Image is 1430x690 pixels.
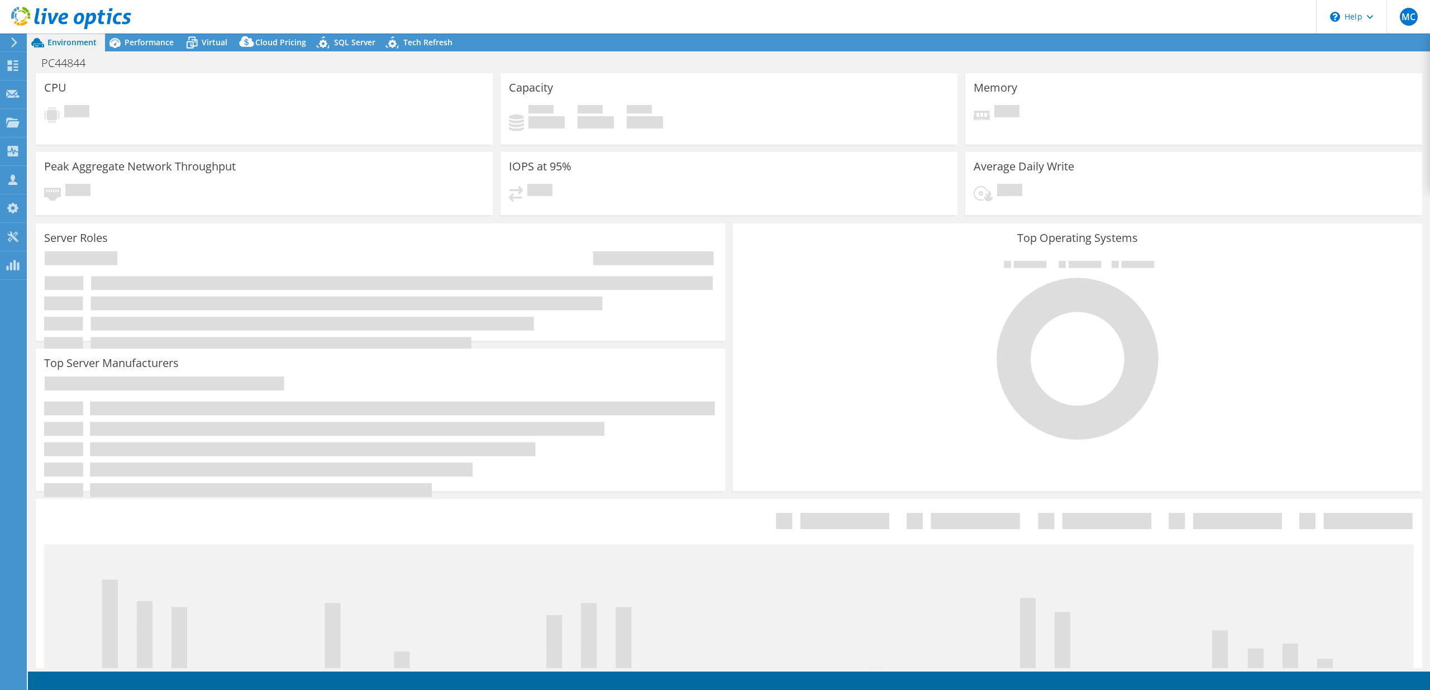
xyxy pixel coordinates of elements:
span: Total [627,105,652,116]
h1: PC44844 [36,57,103,69]
h4: 0 GiB [627,116,663,129]
span: Pending [65,184,90,199]
h3: Memory [974,82,1017,94]
span: Virtual [202,37,227,47]
h4: 0 GiB [578,116,614,129]
h3: IOPS at 95% [509,160,571,173]
h3: Average Daily Write [974,160,1074,173]
span: Performance [125,37,174,47]
h3: Server Roles [44,232,108,244]
h3: Capacity [509,82,553,94]
h3: CPU [44,82,66,94]
span: Used [528,105,554,116]
span: Environment [47,37,97,47]
h3: Top Operating Systems [741,232,1414,244]
span: SQL Server [334,37,375,47]
h3: Peak Aggregate Network Throughput [44,160,236,173]
svg: \n [1330,12,1340,22]
span: Pending [527,184,552,199]
span: Cloud Pricing [255,37,306,47]
span: Pending [997,184,1022,199]
h4: 0 GiB [528,116,565,129]
h3: Top Server Manufacturers [44,357,179,369]
span: Pending [64,105,89,120]
span: Tech Refresh [403,37,452,47]
span: Free [578,105,603,116]
span: Pending [994,105,1019,120]
span: MC [1400,8,1418,26]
